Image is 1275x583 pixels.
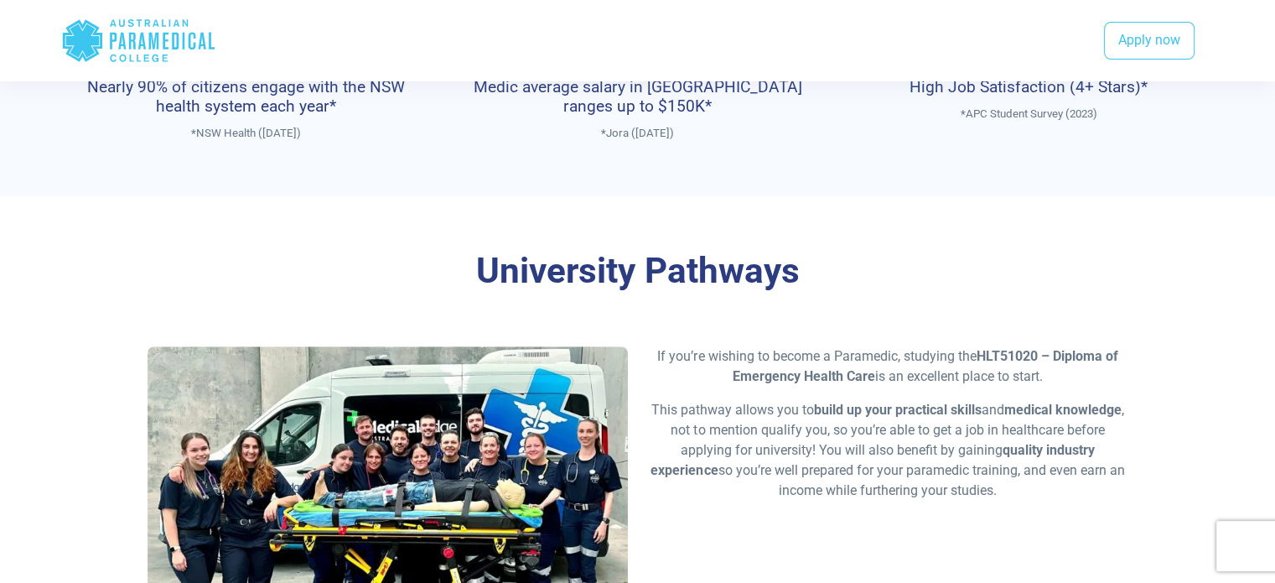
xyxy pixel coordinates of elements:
[1004,402,1122,418] strong: medical knowledge
[733,348,1118,384] strong: HLT51020 – Diploma of Emergency Health Care
[648,346,1128,387] p: If you’re wishing to become a Paramedic, studying the is an excellent place to start.
[75,77,419,116] h4: Nearly 90% of citizens engage with the NSW health system each year*
[648,400,1128,501] p: This pathway allows you to and , not to mention qualify you, so you’re able to get a job in healt...
[650,442,1095,478] strong: quality industry experience
[857,77,1201,96] h4: High Job Satisfaction (4+ Stars)*
[601,127,674,139] span: *Jora ([DATE])
[465,77,810,116] h4: Medic average salary in [GEOGRAPHIC_DATA] ranges up to $150K*
[814,402,982,418] strong: build up your practical skills
[191,127,301,139] span: *NSW Health ([DATE])
[61,13,216,68] div: Australian Paramedical College
[148,250,1128,293] h3: University Pathways
[961,107,1097,120] span: *APC Student Survey (2023)
[1104,22,1195,60] a: Apply now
